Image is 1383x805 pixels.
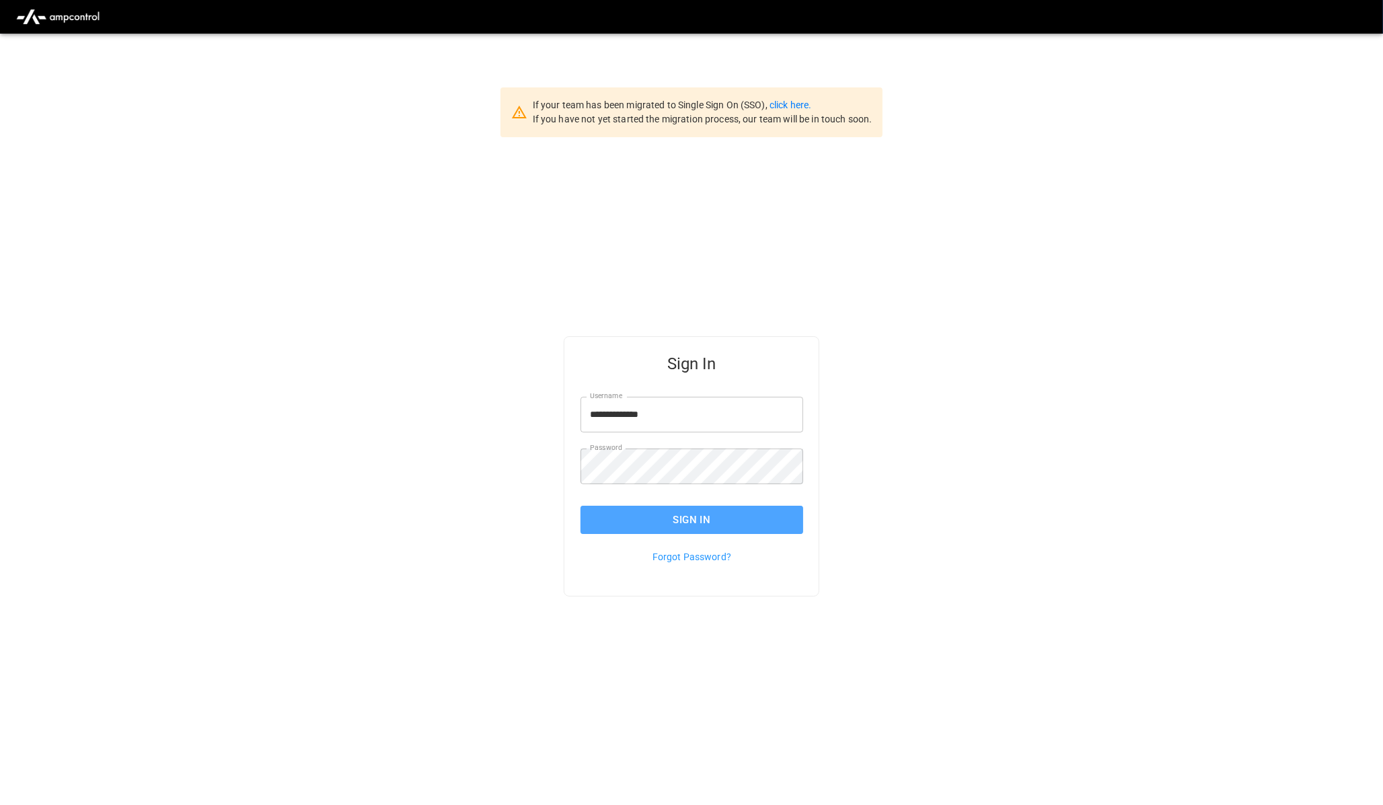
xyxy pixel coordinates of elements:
[11,4,105,30] img: ampcontrol.io logo
[590,443,622,453] label: Password
[581,550,803,564] p: Forgot Password?
[590,391,622,401] label: Username
[533,100,770,110] span: If your team has been migrated to Single Sign On (SSO),
[581,506,803,534] button: Sign In
[581,353,803,375] h5: Sign In
[533,114,872,124] span: If you have not yet started the migration process, our team will be in touch soon.
[770,100,811,110] a: click here.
